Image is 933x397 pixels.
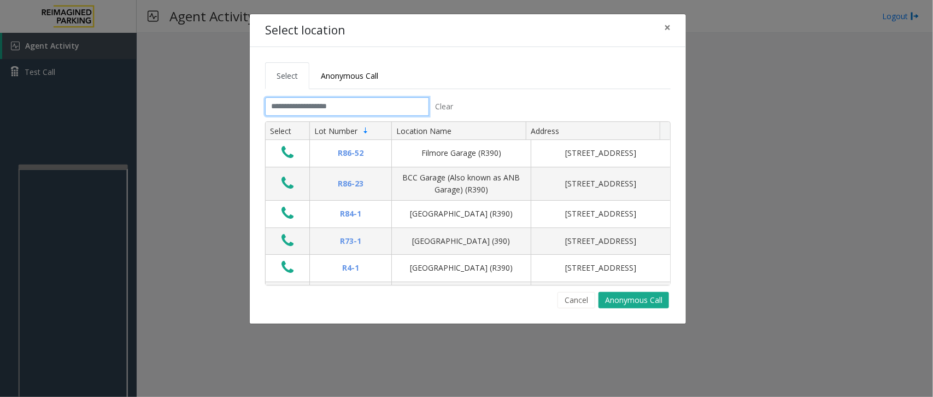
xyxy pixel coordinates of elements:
div: R73-1 [316,235,385,247]
div: [GEOGRAPHIC_DATA] (R390) [398,262,524,274]
div: R86-23 [316,178,385,190]
span: Address [531,126,559,136]
div: [STREET_ADDRESS] [538,147,664,159]
button: Cancel [558,292,595,308]
span: Lot Number [314,126,357,136]
div: [STREET_ADDRESS] [538,208,664,220]
span: Anonymous Call [321,71,378,81]
div: Data table [266,122,670,285]
div: R84-1 [316,208,385,220]
button: Close [656,14,678,41]
span: × [664,20,671,35]
div: R86-52 [316,147,385,159]
div: [STREET_ADDRESS] [538,178,664,190]
button: Anonymous Call [598,292,669,308]
button: Clear [429,97,460,116]
div: [GEOGRAPHIC_DATA] (R390) [398,208,524,220]
div: [STREET_ADDRESS] [538,235,664,247]
th: Select [266,122,309,141]
div: Filmore Garage (R390) [398,147,524,159]
span: Select [277,71,298,81]
div: BCC Garage (Also known as ANB Garage) (R390) [398,172,524,196]
div: [GEOGRAPHIC_DATA] (390) [398,235,524,247]
div: R4-1 [316,262,385,274]
span: Sortable [361,126,370,135]
div: [STREET_ADDRESS] [538,262,664,274]
ul: Tabs [265,62,671,89]
h4: Select location [265,22,345,39]
span: Location Name [396,126,451,136]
